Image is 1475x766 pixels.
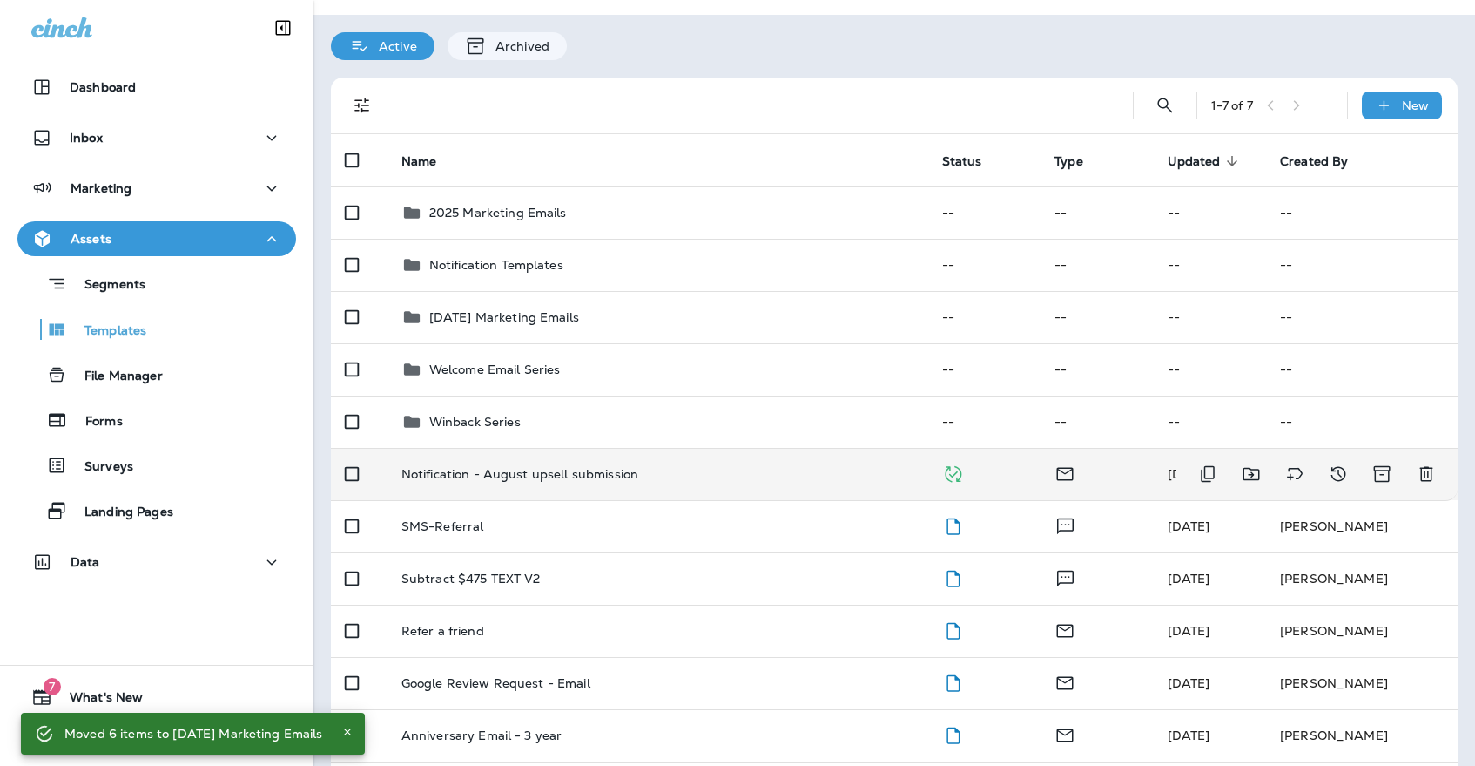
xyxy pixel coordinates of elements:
[1168,154,1221,169] span: Updated
[1266,605,1458,657] td: [PERSON_NAME]
[17,221,296,256] button: Assets
[1041,291,1153,343] td: --
[17,265,296,302] button: Segments
[67,505,173,521] p: Landing Pages
[429,258,563,272] p: Notification Templates
[487,39,549,53] p: Archived
[70,131,103,145] p: Inbox
[1266,186,1458,239] td: --
[1041,186,1153,239] td: --
[17,492,296,529] button: Landing Pages
[71,232,111,246] p: Assets
[1054,674,1075,689] span: Email
[429,415,521,429] p: Winback Series
[401,676,590,690] p: Google Review Request - Email
[1154,239,1266,291] td: --
[1168,519,1210,534] span: J-P Scoville
[70,80,136,94] p: Dashboard
[429,206,567,220] p: 2025 Marketing Emails
[1168,623,1210,639] span: J-P Scoville
[942,621,964,637] span: Draft
[1266,500,1458,552] td: [PERSON_NAME]
[1168,728,1210,743] span: J-P Scoville
[1266,396,1458,448] td: --
[17,545,296,580] button: Data
[1409,457,1444,491] button: Delete
[370,39,417,53] p: Active
[942,153,1005,169] span: Status
[1266,709,1458,762] td: [PERSON_NAME]
[401,154,437,169] span: Name
[401,572,541,586] p: Subtract $475 TEXT V2
[1168,153,1243,169] span: Updated
[1402,98,1429,112] p: New
[67,459,133,476] p: Surveys
[401,519,484,533] p: SMS-Referral
[71,181,131,195] p: Marketing
[337,722,358,742] button: Close
[52,690,143,711] span: What's New
[1266,239,1458,291] td: --
[942,569,964,585] span: Draft
[17,120,296,155] button: Inbox
[345,88,380,123] button: Filters
[942,154,982,169] span: Status
[401,153,460,169] span: Name
[429,310,579,324] p: [DATE] Marketing Emails
[17,402,296,438] button: Forms
[1211,98,1253,112] div: 1 - 7 of 7
[1041,396,1153,448] td: --
[67,369,163,385] p: File Manager
[928,343,1041,396] td: --
[942,674,964,689] span: Draft
[17,171,296,206] button: Marketing
[928,291,1041,343] td: --
[1148,88,1182,123] button: Search Templates
[1054,154,1083,169] span: Type
[17,70,296,105] button: Dashboard
[942,726,964,742] span: Draft
[17,680,296,715] button: 7What's New
[1054,726,1075,742] span: Email
[928,396,1041,448] td: --
[68,414,123,430] p: Forms
[1321,457,1356,491] button: View Changelog
[1280,154,1348,169] span: Created By
[1154,396,1266,448] td: --
[942,464,964,480] span: Published
[429,363,561,376] p: Welcome Email Series
[1234,457,1269,491] button: Move to folder
[17,722,296,756] button: Support
[1054,464,1075,480] span: Email
[67,323,146,340] p: Templates
[1364,457,1400,491] button: Archive
[1054,621,1075,637] span: Email
[1266,343,1458,396] td: --
[1054,517,1076,532] span: Text
[1190,457,1225,491] button: Duplicate
[17,311,296,348] button: Templates
[1168,675,1210,691] span: J-P Scoville
[401,729,562,742] p: Anniversary Email - 3 year
[1054,153,1106,169] span: Type
[1266,552,1458,605] td: [PERSON_NAME]
[1280,153,1371,169] span: Created By
[44,678,61,695] span: 7
[1154,291,1266,343] td: --
[64,718,323,749] div: Moved 6 items to [DATE] Marketing Emails
[71,555,100,569] p: Data
[401,624,484,638] p: Refer a friend
[1054,569,1076,585] span: Text
[1277,457,1312,491] button: Add tags
[1168,571,1210,586] span: J-P Scoville
[17,447,296,484] button: Surveys
[17,356,296,393] button: File Manager
[1168,466,1210,482] span: Maddie Madonecsky
[1041,239,1153,291] td: --
[942,517,964,532] span: Draft
[1266,291,1458,343] td: --
[67,277,145,295] p: Segments
[928,186,1041,239] td: --
[401,467,638,481] p: Notification - August upsell submission
[259,10,307,45] button: Collapse Sidebar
